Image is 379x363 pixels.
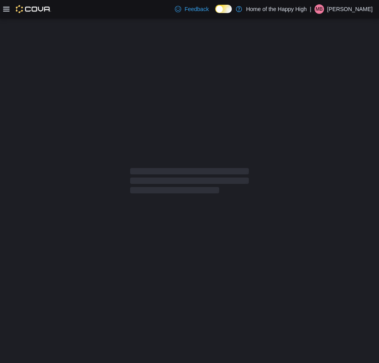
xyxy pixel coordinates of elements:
p: Home of the Happy High [246,4,307,14]
span: MB [316,4,323,14]
p: | [310,4,311,14]
span: Loading [130,170,249,195]
a: Feedback [172,1,212,17]
div: Mike Beissel [315,4,324,14]
img: Cova [16,5,51,13]
p: [PERSON_NAME] [327,4,373,14]
span: Feedback [184,5,208,13]
input: Dark Mode [215,5,232,13]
